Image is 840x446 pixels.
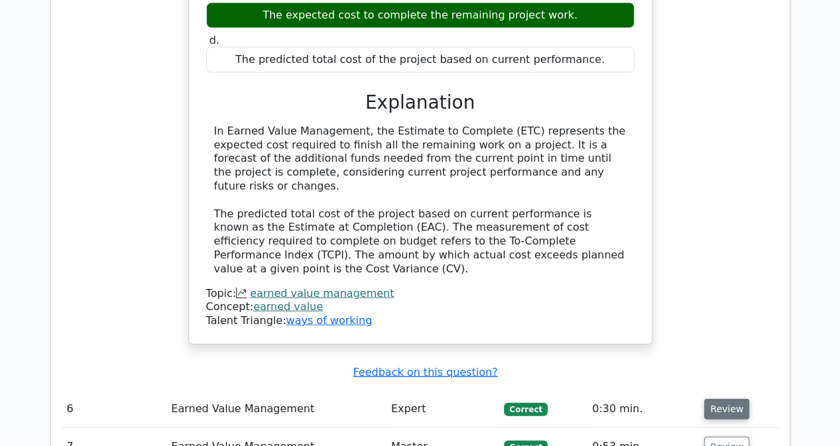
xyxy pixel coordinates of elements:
[206,287,634,328] div: Talent Triangle:
[214,125,627,276] div: In Earned Value Management, the Estimate to Complete (ETC) represents the expected cost required ...
[704,399,749,419] button: Review
[587,390,699,428] td: 0:30 min.
[253,300,323,313] a: earned value
[206,287,634,301] div: Topic:
[504,403,547,416] span: Correct
[206,3,634,28] div: The expected cost to complete the remaining project work.
[166,390,386,428] td: Earned Value Management
[210,34,219,46] span: d.
[214,91,627,114] h3: Explanation
[206,47,634,73] div: The predicted total cost of the project based on current performance.
[386,390,499,428] td: Expert
[206,300,634,314] div: Concept:
[62,390,166,428] td: 6
[353,366,497,378] a: Feedback on this question?
[250,287,394,300] a: earned value management
[286,314,372,327] a: ways of working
